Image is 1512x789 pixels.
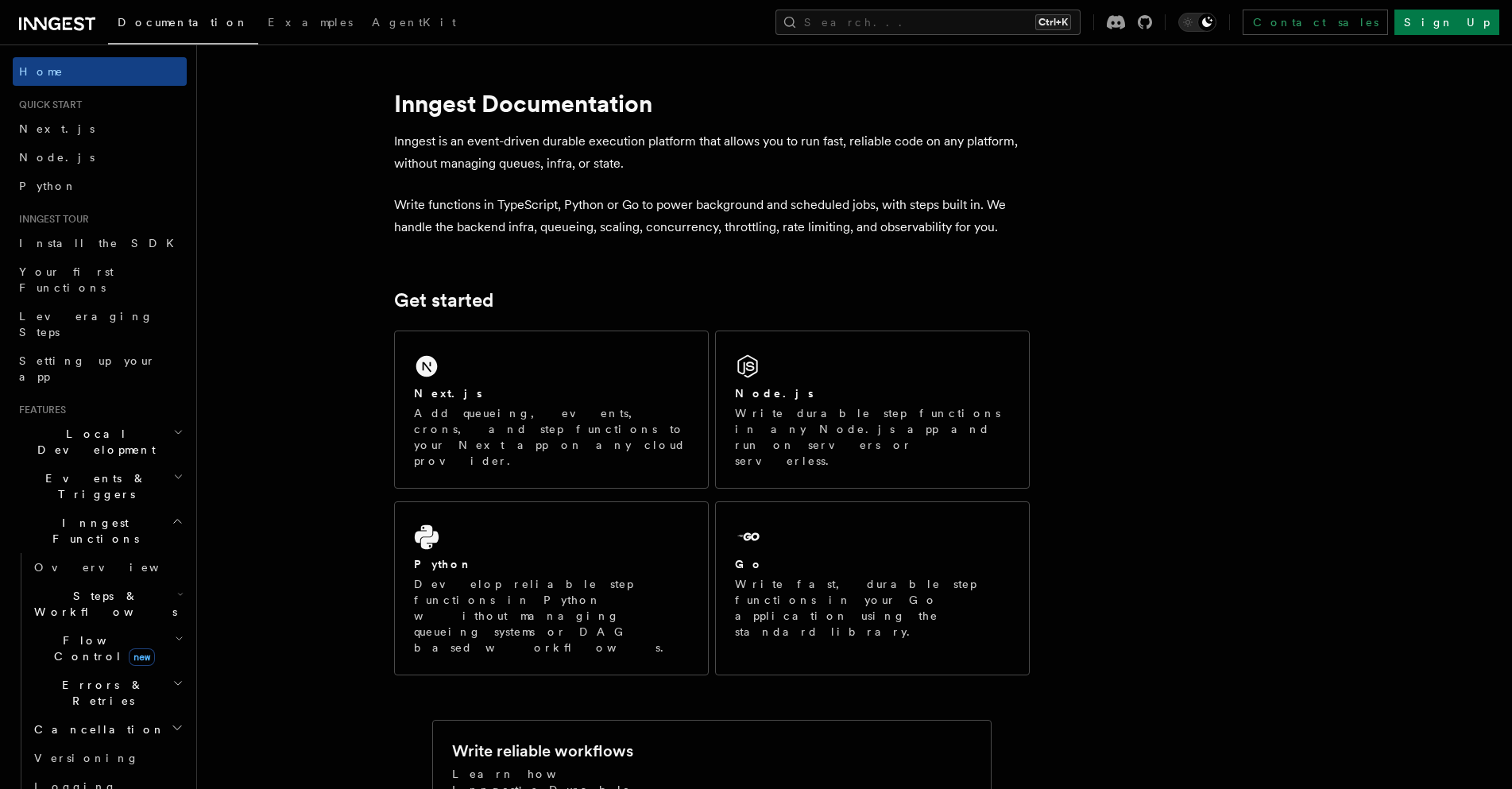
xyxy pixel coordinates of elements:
span: Home [19,64,64,79]
a: Python [13,172,187,200]
span: Flow Control [28,632,175,664]
h2: Next.js [414,385,482,401]
a: Next.jsAdd queueing, events, crons, and step functions to your Next app on any cloud provider. [394,331,709,489]
span: Documentation [118,16,249,29]
h1: Inngest Documentation [394,89,1030,118]
a: Versioning [28,744,187,772]
a: Setting up your app [13,346,187,391]
a: Get started [394,289,493,311]
button: Toggle dark mode [1178,13,1216,32]
p: Write durable step functions in any Node.js app and run on servers or serverless. [735,405,1010,469]
a: Your first Functions [13,257,187,302]
span: Setting up your app [19,354,156,383]
a: Contact sales [1243,10,1388,35]
a: Home [13,57,187,86]
a: Node.jsWrite durable step functions in any Node.js app and run on servers or serverless. [715,331,1030,489]
a: PythonDevelop reliable step functions in Python without managing queueing systems or DAG based wo... [394,501,709,675]
span: Events & Triggers [13,470,173,502]
button: Inngest Functions [13,509,187,553]
span: Steps & Workflows [28,588,177,620]
span: Install the SDK [19,237,184,249]
h2: Node.js [735,385,814,401]
button: Steps & Workflows [28,582,187,626]
a: Overview [28,553,187,582]
p: Develop reliable step functions in Python without managing queueing systems or DAG based workflows. [414,576,689,656]
a: Examples [258,5,362,43]
span: Errors & Retries [28,677,172,709]
p: Write functions in TypeScript, Python or Go to power background and scheduled jobs, with steps bu... [394,194,1030,238]
p: Add queueing, events, crons, and step functions to your Next app on any cloud provider. [414,405,689,469]
button: Local Development [13,420,187,464]
h2: Python [414,556,473,572]
span: Versioning [34,752,139,764]
span: Inngest tour [13,213,89,226]
h2: Go [735,556,764,572]
a: GoWrite fast, durable step functions in your Go application using the standard library. [715,501,1030,675]
span: Quick start [13,99,82,111]
p: Write fast, durable step functions in your Go application using the standard library. [735,576,1010,640]
a: Documentation [108,5,258,44]
button: Flow Controlnew [28,626,187,671]
a: AgentKit [362,5,466,43]
span: Next.js [19,122,95,135]
h2: Write reliable workflows [452,740,633,762]
a: Next.js [13,114,187,143]
p: Inngest is an event-driven durable execution platform that allows you to run fast, reliable code ... [394,130,1030,175]
button: Cancellation [28,715,187,744]
span: AgentKit [372,16,456,29]
kbd: Ctrl+K [1035,14,1071,30]
button: Events & Triggers [13,464,187,509]
span: Leveraging Steps [19,310,153,338]
span: Overview [34,561,198,574]
span: Node.js [19,151,95,164]
a: Node.js [13,143,187,172]
span: Local Development [13,426,173,458]
span: Inngest Functions [13,515,172,547]
button: Search...Ctrl+K [775,10,1081,35]
span: new [129,648,155,666]
a: Install the SDK [13,229,187,257]
span: Your first Functions [19,265,114,294]
span: Examples [268,16,353,29]
a: Leveraging Steps [13,302,187,346]
span: Python [19,180,77,192]
button: Errors & Retries [28,671,187,715]
span: Features [13,404,66,416]
span: Cancellation [28,721,165,737]
a: Sign Up [1394,10,1499,35]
